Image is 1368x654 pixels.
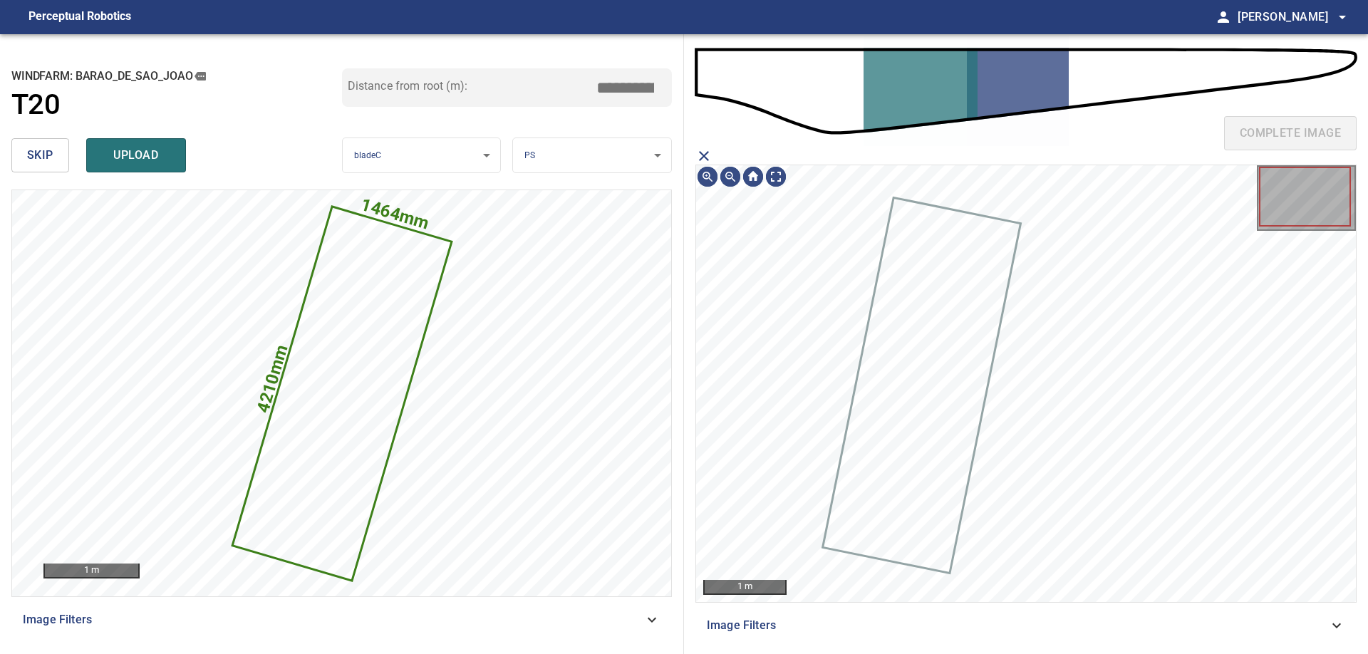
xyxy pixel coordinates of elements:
figcaption: Perceptual Robotics [28,6,131,28]
h1: T20 [11,88,60,122]
span: person [1215,9,1232,26]
img: Toggle full page [765,165,787,188]
div: Image Filters [695,608,1357,643]
button: copy message details [192,68,208,84]
img: Go home [742,165,765,188]
span: Image Filters [707,617,1328,634]
span: Image Filters [23,611,643,628]
span: close matching imageResolution: [695,147,712,165]
button: [PERSON_NAME] [1232,3,1351,31]
button: skip [11,138,69,172]
div: PS [513,137,671,174]
div: bladeC [343,137,501,174]
button: upload [86,138,186,172]
div: Image Filters [11,603,672,637]
h2: windfarm: Barao_de_Sao_Joao [11,68,342,84]
span: PS [524,150,535,160]
img: Zoom out [719,165,742,188]
text: 1464mm [359,194,432,234]
label: Distance from root (m): [348,81,467,92]
span: [PERSON_NAME] [1238,7,1351,27]
span: upload [102,145,170,165]
span: skip [27,145,53,165]
img: Zoom in [696,165,719,188]
text: 4210mm [253,343,292,415]
span: arrow_drop_down [1334,9,1351,26]
span: bladeC [354,150,382,160]
a: T20 [11,88,342,122]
